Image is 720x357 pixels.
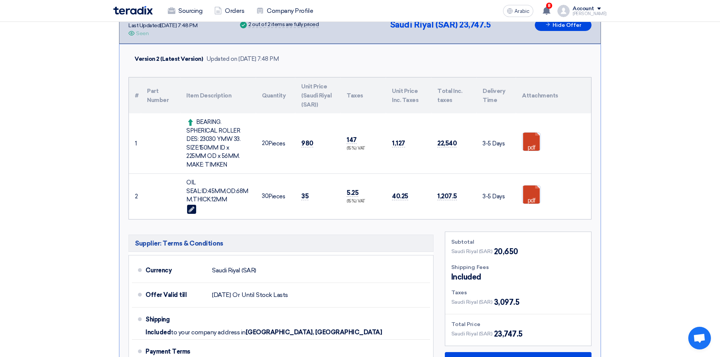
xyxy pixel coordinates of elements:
[135,56,203,62] font: Version 2 (Latest Version)
[522,92,558,99] font: Attachments
[451,272,481,281] font: Included
[535,19,591,31] button: Hide Offer
[232,291,240,298] font: Or
[146,348,190,355] font: Payment Terms
[268,193,285,200] font: Pieces
[437,139,457,147] font: 22,540
[494,329,523,338] font: 23,747.5
[392,139,405,147] font: 1,127
[171,329,246,336] font: to your company address in
[208,3,250,19] a: Orders
[451,264,489,270] font: Shipping Fees
[494,298,520,307] font: 3,097.5
[451,289,467,296] font: Taxes
[268,140,285,147] font: Pieces
[573,5,594,12] font: Account
[483,88,505,104] font: Delivery Time
[503,5,533,17] button: Arabic
[129,22,160,29] font: Last Updated
[262,140,268,147] font: 20
[451,239,475,245] font: Subtotal
[301,192,308,200] font: 35
[242,291,288,298] font: Until Stock Lasts
[483,140,505,147] font: 3-5 Days
[548,3,551,8] font: 8
[206,56,279,62] font: Updated on [DATE] 7:48 PM
[146,291,187,298] font: Offer Valid till
[392,192,408,200] font: 40.25
[553,22,581,28] font: Hide Offer
[267,7,313,14] font: Company Profile
[146,267,172,274] font: Currency
[135,92,139,99] font: #
[347,136,357,144] font: 147
[136,30,149,37] font: Seen
[688,327,711,349] a: Open chat
[483,193,505,200] font: 3-5 Days
[178,7,202,14] font: Sourcing
[451,248,492,255] font: Saudi Riyal (SAR)
[225,7,244,14] font: Orders
[557,5,570,17] img: profile_test.png
[147,88,169,104] font: Part Number
[246,329,382,336] font: [GEOGRAPHIC_DATA], [GEOGRAPHIC_DATA]
[451,299,492,305] font: Saudi Riyal (SAR)
[451,321,480,328] font: Total Price
[135,240,223,247] font: Supplier: Terms & Conditions
[451,331,492,337] font: Saudi Riyal (SAR)
[212,291,231,298] font: [DATE]
[390,20,458,30] font: Saudi Riyal (SAR)
[248,21,319,28] font: 2 out of 2 items are fully priced
[186,179,248,203] font: OIL SEAL:ID:45MM,OD:68MM,THICK:12MM
[162,3,208,19] a: Sourcing
[262,193,268,199] font: 30
[135,193,138,200] font: 2
[186,92,231,99] font: Item Description
[522,133,583,178] a: OBEIKAN__1753338944712.pdf
[347,199,365,204] font: (15%) VAT
[437,192,457,200] font: 1,207.5
[146,329,171,336] font: Included
[301,139,313,147] font: 980
[212,267,256,274] font: Saudi Riyal (SAR)
[459,20,491,30] font: 23,747.5
[262,92,286,99] font: Quantity
[573,11,607,16] font: [PERSON_NAME]
[494,247,518,256] font: 20,650
[392,88,418,104] font: Unit Price Inc. Taxes
[437,88,462,104] font: Total Inc. taxes
[347,146,365,151] font: (15%) VAT
[347,189,358,196] font: 5.25
[135,140,137,147] font: 1
[301,83,331,108] font: Unit Price (Saudi Riyal (SAR))
[522,185,583,231] a: _1754325591669.pdf
[347,92,363,99] font: Taxes
[146,316,169,323] font: Shipping
[186,119,240,168] font: BEARING. SPHERICAL ROLLER DES: 23030 YMW 33. SIZE:150MM ID x 225MM OD x 56MM. MAKE: TIMKEN
[160,22,197,29] font: [DATE] 7:48 PM
[113,6,153,15] img: Teradix logo
[514,8,530,14] font: Arabic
